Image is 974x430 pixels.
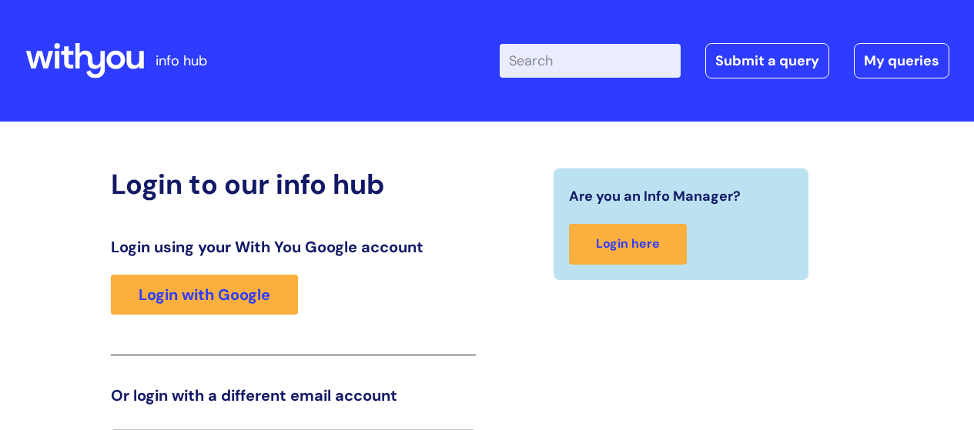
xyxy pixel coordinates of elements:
[111,386,476,405] h3: Or login with a different email account
[705,43,829,78] a: Submit a query
[569,224,687,265] a: Login here
[156,48,207,73] p: info hub
[111,275,298,315] a: Login with Google
[500,44,681,78] input: Search
[111,238,476,256] h3: Login using your With You Google account
[569,184,741,208] span: Are you an Info Manager?
[111,168,476,201] h2: Login to our info hub
[854,43,949,78] a: My queries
